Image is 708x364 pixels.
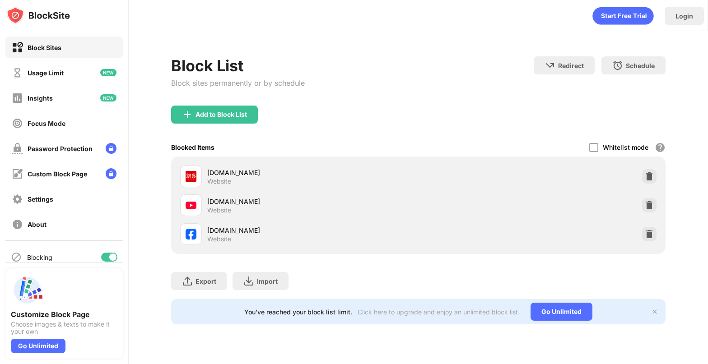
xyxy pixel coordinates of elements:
div: Click here to upgrade and enjoy an unlimited block list. [358,308,520,316]
div: Block Sites [28,44,61,51]
div: [DOMAIN_NAME] [207,226,418,235]
div: Usage Limit [28,69,64,77]
img: logo-blocksite.svg [6,6,70,24]
img: favicons [186,200,196,211]
img: about-off.svg [12,219,23,230]
div: About [28,221,47,228]
div: Blocked Items [171,143,214,151]
img: new-icon.svg [100,69,116,76]
div: Import [257,277,278,285]
div: Add to Block List [196,111,247,118]
img: block-on.svg [12,42,23,53]
div: Go Unlimited [11,339,65,353]
div: [DOMAIN_NAME] [207,197,418,206]
img: favicons [186,229,196,240]
img: time-usage-off.svg [12,67,23,78]
div: You’ve reached your block list limit. [244,308,352,316]
img: x-button.svg [651,308,658,315]
div: Password Protection [28,145,93,152]
img: settings-off.svg [12,194,23,205]
div: Whitelist mode [603,143,648,151]
div: animation [592,7,654,25]
div: Insights [28,94,53,102]
img: lock-menu.svg [106,143,116,154]
div: Block sites permanently or by schedule [171,78,305,88]
div: Login [675,12,693,20]
img: customize-block-page-off.svg [12,168,23,180]
div: Block List [171,56,305,75]
img: push-custom-page.svg [11,274,43,306]
img: lock-menu.svg [106,168,116,179]
div: Website [207,235,231,243]
img: focus-off.svg [12,118,23,129]
img: password-protection-off.svg [12,143,23,154]
div: Custom Block Page [28,170,87,178]
div: Schedule [626,62,655,69]
div: Website [207,206,231,214]
div: Settings [28,195,53,203]
div: Focus Mode [28,120,65,127]
div: [DOMAIN_NAME] [207,168,418,177]
div: Customize Block Page [11,310,117,319]
div: Blocking [27,253,52,261]
div: Choose images & texts to make it your own [11,321,117,335]
img: blocking-icon.svg [11,252,22,263]
img: insights-off.svg [12,92,23,104]
img: favicons [186,171,196,182]
div: Export [196,277,216,285]
img: new-icon.svg [100,94,116,101]
div: Website [207,177,231,185]
div: Redirect [558,62,584,69]
div: Go Unlimited [531,303,592,321]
